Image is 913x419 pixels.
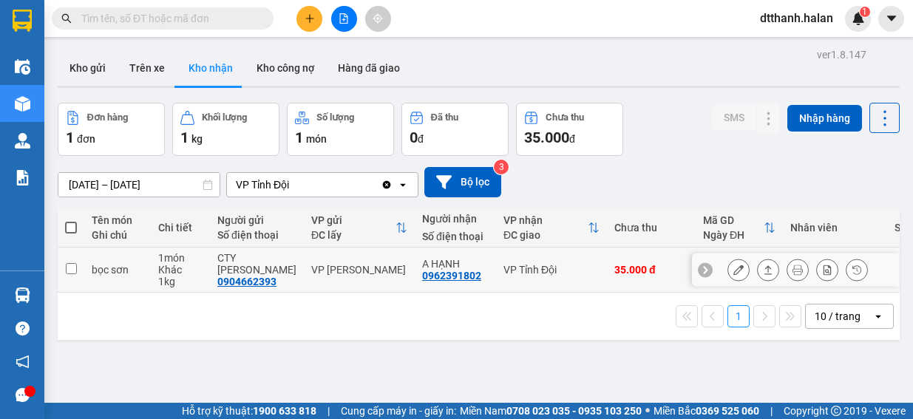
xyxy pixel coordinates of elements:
[92,214,143,226] div: Tên món
[331,6,357,32] button: file-add
[306,133,327,145] span: món
[87,112,128,123] div: Đơn hàng
[118,50,177,86] button: Trên xe
[503,264,600,276] div: VP Tỉnh Đội
[172,103,279,156] button: Khối lượng1kg
[296,6,322,32] button: plus
[645,408,650,414] span: ⚪️
[757,259,779,281] div: Giao hàng
[158,222,203,234] div: Chi tiết
[506,405,642,417] strong: 0708 023 035 - 0935 103 250
[569,133,575,145] span: đ
[287,103,394,156] button: Số lượng1món
[852,12,865,25] img: icon-new-feature
[316,112,354,123] div: Số lượng
[496,208,607,248] th: Toggle SortBy
[727,305,750,327] button: 1
[696,405,759,417] strong: 0369 525 060
[295,129,303,146] span: 1
[770,403,773,419] span: |
[16,388,30,402] span: message
[182,403,316,419] span: Hỗ trợ kỹ thuật:
[305,13,315,24] span: plus
[311,229,396,241] div: ĐC lấy
[217,276,276,287] div: 0904662393
[862,7,867,17] span: 1
[712,104,756,131] button: SMS
[422,231,489,242] div: Số điện thoại
[58,173,220,197] input: Select a date range.
[311,214,396,226] div: VP gửi
[15,287,30,303] img: warehouse-icon
[339,13,349,24] span: file-add
[217,252,296,276] div: CTY NGUYỄN XUÂN
[66,129,74,146] span: 1
[703,214,764,226] div: Mã GD
[787,105,862,132] button: Nhập hàng
[373,13,383,24] span: aim
[365,6,391,32] button: aim
[885,12,898,25] span: caret-down
[397,179,409,191] svg: open
[424,167,501,197] button: Bộ lọc
[524,129,569,146] span: 35.000
[503,214,588,226] div: VP nhận
[422,213,489,225] div: Người nhận
[860,7,870,17] sup: 1
[703,229,764,241] div: Ngày ĐH
[81,10,256,27] input: Tìm tên, số ĐT hoặc mã đơn
[191,133,203,145] span: kg
[341,403,456,419] span: Cung cấp máy in - giấy in:
[516,103,623,156] button: Chưa thu35.000đ
[422,270,481,282] div: 0962391802
[696,208,783,248] th: Toggle SortBy
[61,13,72,24] span: search
[401,103,509,156] button: Đã thu0đ
[614,264,688,276] div: 35.000 đ
[58,103,165,156] button: Đơn hàng1đơn
[253,405,316,417] strong: 1900 633 818
[15,96,30,112] img: warehouse-icon
[410,129,418,146] span: 0
[748,9,845,27] span: dtthanh.halan
[422,258,489,270] div: A HẠNH
[790,222,880,234] div: Nhân viên
[614,222,688,234] div: Chưa thu
[217,214,296,226] div: Người gửi
[236,177,289,192] div: VP Tỉnh Đội
[304,208,415,248] th: Toggle SortBy
[727,259,750,281] div: Sửa đơn hàng
[158,276,203,287] div: 1 kg
[654,403,759,419] span: Miền Bắc
[15,170,30,185] img: solution-icon
[831,406,841,416] span: copyright
[460,403,642,419] span: Miền Nam
[245,50,326,86] button: Kho công nợ
[158,252,203,264] div: 1 món
[77,133,95,145] span: đơn
[546,112,584,123] div: Chưa thu
[92,264,143,276] div: bọc sơn
[15,133,30,149] img: warehouse-icon
[13,10,32,32] img: logo-vxr
[291,177,292,192] input: Selected VP Tỉnh Đội.
[381,179,393,191] svg: Clear value
[217,229,296,241] div: Số điện thoại
[815,309,861,324] div: 10 / trang
[180,129,189,146] span: 1
[15,59,30,75] img: warehouse-icon
[311,264,407,276] div: VP [PERSON_NAME]
[16,321,30,335] span: question-circle
[418,133,424,145] span: đ
[817,47,866,63] div: ver 1.8.147
[92,229,143,241] div: Ghi chú
[58,50,118,86] button: Kho gửi
[177,50,245,86] button: Kho nhận
[327,403,330,419] span: |
[431,112,458,123] div: Đã thu
[872,310,884,322] svg: open
[503,229,588,241] div: ĐC giao
[202,112,247,123] div: Khối lượng
[326,50,412,86] button: Hàng đã giao
[878,6,904,32] button: caret-down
